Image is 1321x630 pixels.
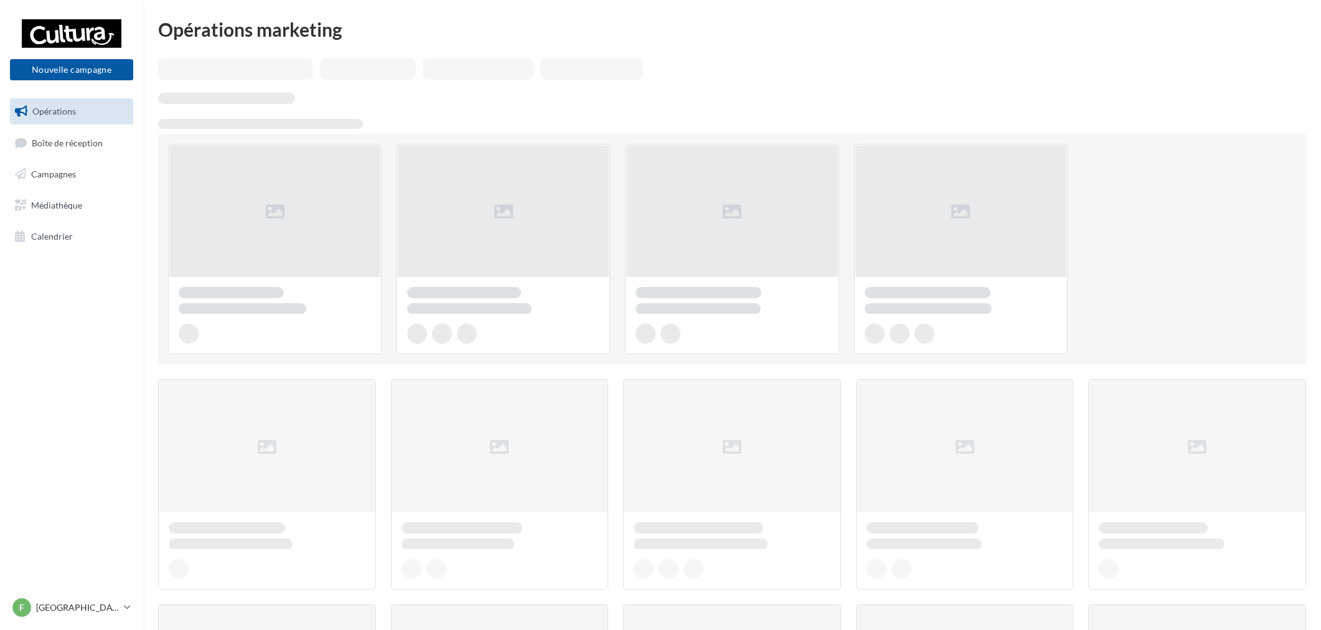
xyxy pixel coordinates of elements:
[31,230,73,241] span: Calendrier
[158,20,1306,39] div: Opérations marketing
[31,200,82,210] span: Médiathèque
[31,169,76,179] span: Campagnes
[32,106,76,116] span: Opérations
[7,98,136,125] a: Opérations
[19,601,24,614] span: F
[7,129,136,156] a: Boîte de réception
[7,161,136,187] a: Campagnes
[10,59,133,80] button: Nouvelle campagne
[32,137,103,148] span: Boîte de réception
[7,223,136,250] a: Calendrier
[36,601,119,614] p: [GEOGRAPHIC_DATA]
[7,192,136,219] a: Médiathèque
[10,596,133,619] a: F [GEOGRAPHIC_DATA]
